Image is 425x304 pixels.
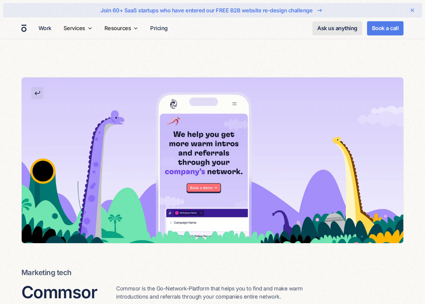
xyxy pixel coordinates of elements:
p: Commsor is the Go-Network-Platform that helps you to find and make warm introductions and referra... [116,284,318,301]
h3: Commsor [21,282,97,302]
a: home [21,24,26,32]
a: Join 60+ SaaS startups who have entered our FREE B2B website re-design challenge [22,5,403,15]
div: Resources [104,24,131,32]
a: Pricing [148,22,170,34]
div: Services [61,17,95,39]
div: Resources [102,17,141,39]
h6: Marketing tech [21,268,404,278]
div: Services [64,24,85,32]
div: Join 60+ SaaS startups who have entered our FREE B2B website re-design challenge [101,6,312,14]
a: Work [36,22,54,34]
a: Book a call [367,21,404,36]
a: Ask us anything [312,21,362,35]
